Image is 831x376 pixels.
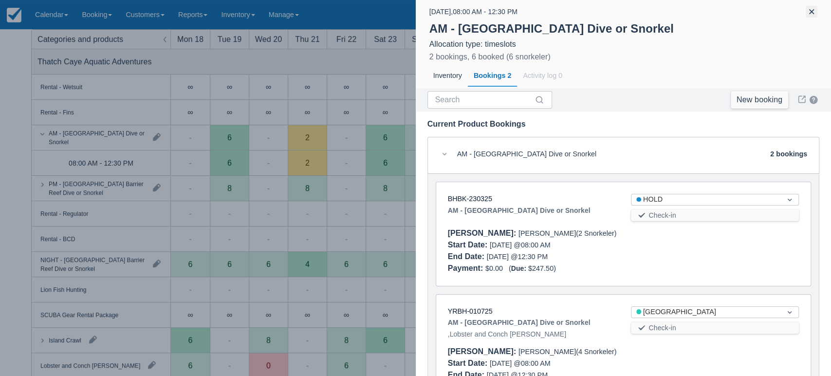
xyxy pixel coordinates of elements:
div: [PERSON_NAME] (2 Snorkeler) [448,227,799,239]
span: Dropdown icon [785,195,794,205]
div: [PERSON_NAME] (4 Snorkeler) [448,346,799,357]
div: Due: [511,264,528,272]
div: Start Date : [448,359,490,367]
div: 2 bookings [770,149,807,162]
div: [PERSON_NAME] : [448,347,518,356]
strong: AM - [GEOGRAPHIC_DATA] Dive or Snorkel [448,205,591,216]
button: Check-in [631,322,799,334]
div: [DATE] , 08:00 AM - 12:30 PM [429,6,517,18]
div: [GEOGRAPHIC_DATA] [636,307,776,318]
div: $0.00 [448,263,799,274]
div: [DATE] @ 08:00 AM [448,357,616,369]
strong: AM - [GEOGRAPHIC_DATA] Dive or Snorkel [429,22,674,35]
div: Payment : [448,264,485,272]
span: Dropdown icon [785,307,794,317]
div: Inventory [427,65,468,87]
div: Current Product Bookings [427,119,820,129]
span: ( $247.50 ) [509,264,556,272]
div: End Date : [448,252,487,261]
div: AM - [GEOGRAPHIC_DATA] Dive or Snorkel [457,149,597,162]
div: Bookings 2 [468,65,517,87]
a: New booking [731,91,788,109]
strong: AM - [GEOGRAPHIC_DATA] Dive or Snorkel [448,317,591,328]
button: Check-in [631,209,799,221]
div: [PERSON_NAME] : [448,229,518,237]
div: HOLD [636,194,776,205]
div: , Lobster and Conch [PERSON_NAME] [448,317,616,340]
a: BHBK-230325 [448,195,492,203]
div: [DATE] @ 08:00 AM [448,239,616,251]
div: Start Date : [448,241,490,249]
input: Search [435,91,533,109]
div: Allocation type: timeslots [429,39,818,49]
div: 2 bookings, 6 booked (6 snorkeler) [429,51,551,63]
div: [DATE] @ 12:30 PM [448,251,616,263]
a: YRBH-010725 [448,307,493,315]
